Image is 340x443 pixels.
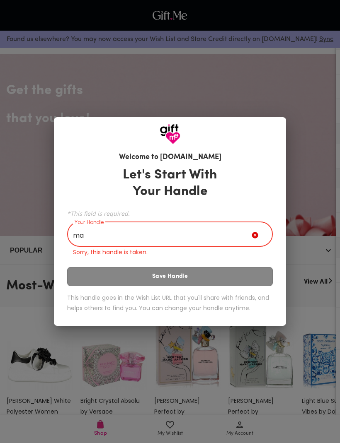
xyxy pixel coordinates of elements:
[67,293,273,313] h6: This handle goes in the Wish List URL that you'll share with friends, and helps others to find yo...
[160,124,180,144] img: GiftMe Logo
[67,224,252,247] input: Your Handle
[67,209,273,217] span: *This field is required.
[73,248,267,257] p: Sorry, this handle is taken.
[119,152,221,163] h6: Welcome to [DOMAIN_NAME]
[112,167,228,200] h3: Let's Start With Your Handle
